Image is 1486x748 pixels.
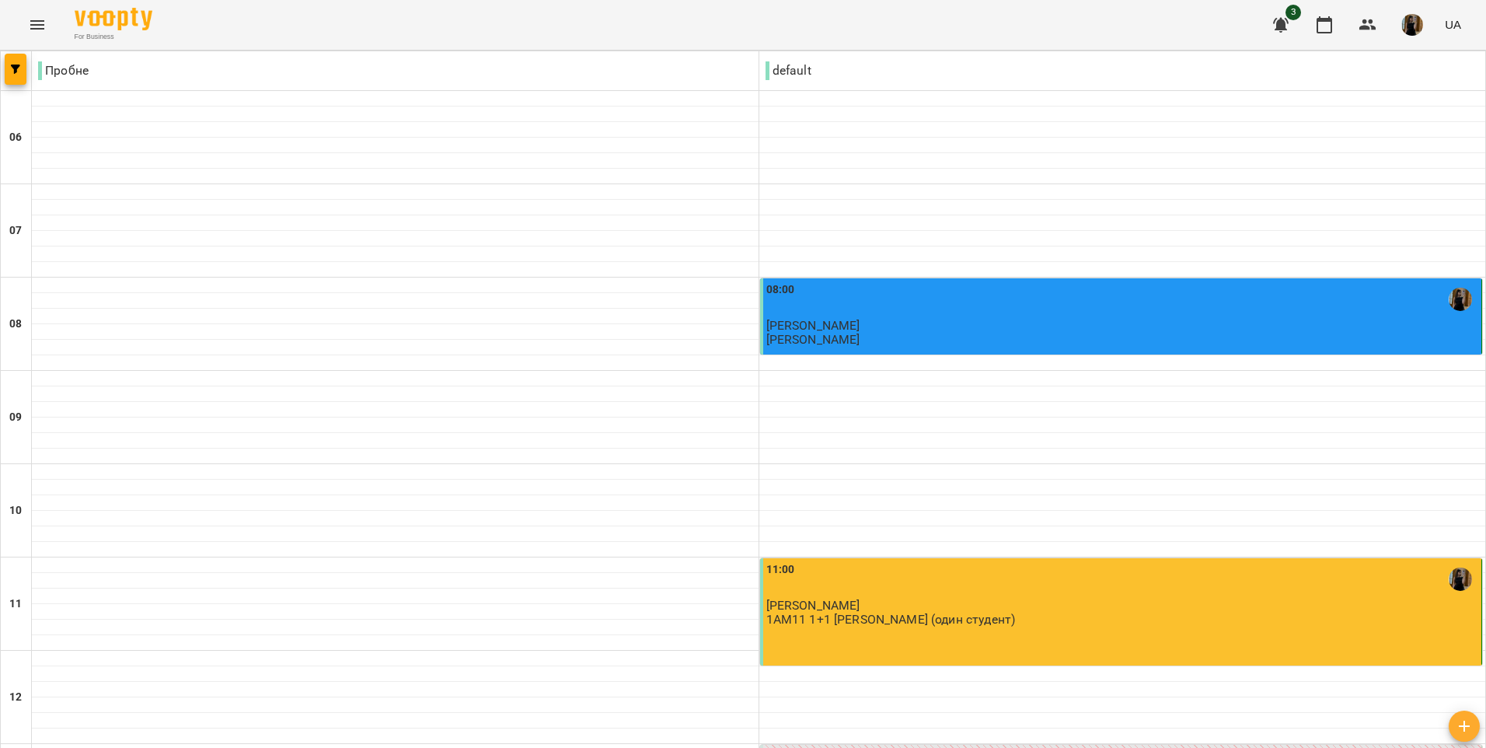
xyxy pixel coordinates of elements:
[766,281,795,299] label: 08:00
[9,409,22,426] h6: 09
[1449,288,1472,311] img: Островська Діана Володимирівна
[1445,16,1461,33] span: UA
[19,6,56,44] button: Menu
[1285,5,1301,20] span: 3
[766,561,795,578] label: 11:00
[766,61,811,80] p: default
[9,129,22,146] h6: 06
[766,613,1016,626] p: 1АМ11 1+1 [PERSON_NAME] (один студент)
[9,222,22,239] h6: 07
[9,502,22,519] h6: 10
[1439,10,1467,39] button: UA
[9,596,22,613] h6: 11
[9,316,22,333] h6: 08
[75,32,152,42] span: For Business
[1449,568,1472,591] img: Островська Діана Володимирівна
[1401,14,1423,36] img: 283d04c281e4d03bc9b10f0e1c453e6b.jpg
[766,318,860,333] span: [PERSON_NAME]
[38,61,89,80] p: Пробне
[9,689,22,706] h6: 12
[766,598,860,613] span: [PERSON_NAME]
[766,333,860,346] p: [PERSON_NAME]
[75,8,152,30] img: Voopty Logo
[1449,711,1480,742] button: Створити урок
